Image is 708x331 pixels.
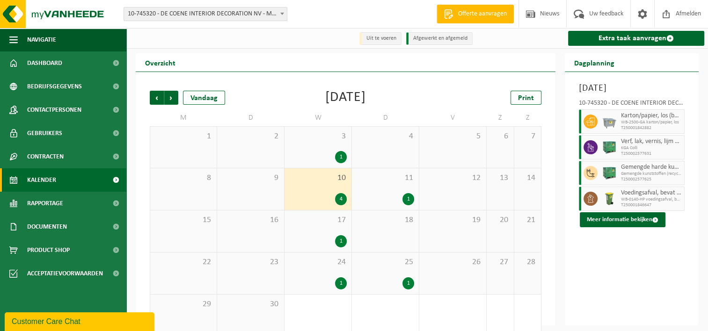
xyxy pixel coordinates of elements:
[222,257,279,267] span: 23
[580,212,665,227] button: Meer informatie bekijken
[357,257,414,267] span: 25
[222,215,279,225] span: 16
[402,277,414,289] div: 1
[164,91,178,105] span: Volgende
[565,53,624,72] h2: Dagplanning
[155,131,212,142] span: 1
[5,310,156,331] iframe: chat widget
[424,215,482,225] span: 19
[491,131,509,142] span: 6
[406,32,473,45] li: Afgewerkt en afgemeld
[621,189,682,197] span: Voedingsafval, bevat producten van dierlijke oorsprong, onverpakt, categorie 3
[621,145,682,151] span: KGA Colli
[183,91,225,105] div: Vandaag
[325,91,366,105] div: [DATE]
[27,192,63,215] span: Rapportage
[491,215,509,225] span: 20
[424,257,482,267] span: 26
[335,151,347,163] div: 1
[27,51,62,75] span: Dashboard
[437,5,514,23] a: Offerte aanvragen
[402,193,414,205] div: 1
[519,257,537,267] span: 28
[419,109,487,126] td: V
[335,193,347,205] div: 4
[621,171,682,177] span: Gemengde kunststoffen (recycleerbaar), inclusief PVC
[579,100,685,109] div: 10-745320 - DE COENE INTERIOR DECORATION NV - MARKE
[518,94,534,102] span: Print
[568,31,704,46] a: Extra taak aanvragen
[491,173,509,183] span: 13
[27,98,81,122] span: Contactpersonen
[357,215,414,225] span: 18
[124,7,287,21] span: 10-745320 - DE COENE INTERIOR DECORATION NV - MARKE
[335,277,347,289] div: 1
[27,28,56,51] span: Navigatie
[359,32,401,45] li: Uit te voeren
[424,131,482,142] span: 5
[519,131,537,142] span: 7
[456,9,509,19] span: Offerte aanvragen
[602,140,616,154] img: PB-HB-1400-HPE-GN-01
[579,81,685,95] h3: [DATE]
[27,215,67,238] span: Documenten
[621,125,682,131] span: T250001842882
[27,75,82,98] span: Bedrijfsgegevens
[136,53,185,72] h2: Overzicht
[124,7,287,21] span: 10-745320 - DE COENE INTERIOR DECORATION NV - MARKE
[487,109,514,126] td: Z
[602,166,616,180] img: PB-HB-1400-HPE-GN-01
[27,168,56,192] span: Kalender
[27,145,64,168] span: Contracten
[602,192,616,206] img: WB-0140-HPE-GN-50
[621,112,682,120] span: Karton/papier, los (bedrijven)
[621,197,682,202] span: WB-0140-HP voedingsafval, bevat producten van dierlijke oors
[150,109,217,126] td: M
[289,257,347,267] span: 24
[424,173,482,183] span: 12
[621,138,682,145] span: Verf, lak, vernis, lijm en inkt, industrieel in kleinverpakking
[289,131,347,142] span: 3
[222,299,279,309] span: 30
[222,131,279,142] span: 2
[155,173,212,183] span: 8
[27,238,70,262] span: Product Shop
[150,91,164,105] span: Vorige
[519,215,537,225] span: 21
[357,173,414,183] span: 11
[217,109,285,126] td: D
[289,215,347,225] span: 17
[621,120,682,125] span: WB-2500-GA karton/papier, los
[621,177,682,182] span: T250002577625
[155,257,212,267] span: 22
[511,91,541,105] a: Print
[155,215,212,225] span: 15
[27,262,103,285] span: Acceptatievoorwaarden
[357,131,414,142] span: 4
[155,299,212,309] span: 29
[222,173,279,183] span: 9
[621,164,682,171] span: Gemengde harde kunststoffen (PE, PP en PVC), recycleerbaar (industrieel)
[621,151,682,157] span: T250002577631
[602,115,616,129] img: WB-2500-GAL-GY-01
[335,235,347,247] div: 1
[289,173,347,183] span: 10
[621,202,682,208] span: T250001846647
[514,109,542,126] td: Z
[519,173,537,183] span: 14
[285,109,352,126] td: W
[352,109,419,126] td: D
[27,122,62,145] span: Gebruikers
[491,257,509,267] span: 27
